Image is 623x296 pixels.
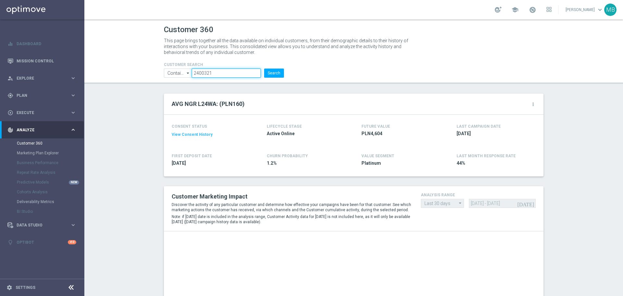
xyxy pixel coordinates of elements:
[17,207,84,216] div: BI Studio
[7,75,70,81] div: Explore
[17,234,68,251] a: Optibot
[6,285,12,290] i: settings
[361,160,437,166] span: Platinum
[172,193,411,200] h2: Customer Marketing Impact
[7,127,70,133] div: Analyze
[185,69,191,77] i: arrow_drop_down
[596,6,604,13] span: keyboard_arrow_down
[264,69,284,78] button: Search
[361,131,437,137] span: PLN4,604
[7,35,76,52] div: Dashboard
[7,239,13,245] i: lightbulb
[7,93,77,98] button: gps_fixed Plan keyboard_arrow_right
[17,187,84,197] div: Cohorts Analysis
[457,160,532,166] span: 44%
[172,160,248,166] span: 2020-03-15
[17,158,84,168] div: Business Performance
[17,148,84,158] div: Marketing Plan Explorer
[68,240,76,244] div: +10
[172,100,245,108] h2: AVG NGR L24WA: (PLN160)
[164,62,284,67] h4: CUSTOMER SEARCH
[70,75,76,81] i: keyboard_arrow_right
[7,75,13,81] i: person_search
[7,110,77,115] button: play_circle_outline Execute keyboard_arrow_right
[7,93,70,98] div: Plan
[192,69,261,78] input: Enter CID, Email, name or phone
[7,223,77,228] button: Data Studio keyboard_arrow_right
[7,110,13,116] i: play_circle_outline
[164,25,544,34] h1: Customer 360
[511,6,519,13] span: school
[7,58,77,64] button: Mission Control
[17,177,84,187] div: Predictive Models
[267,124,302,129] h4: LIFECYCLE STAGE
[69,180,79,185] div: NEW
[361,154,394,158] h4: VALUE SEGMENT
[7,127,77,133] button: track_changes Analyze keyboard_arrow_right
[7,41,77,46] button: equalizer Dashboard
[457,154,516,158] span: LAST MONTH RESPONSE RATE
[17,141,67,146] a: Customer 360
[17,168,84,177] div: Repeat Rate Analysis
[7,110,70,116] div: Execute
[17,35,76,52] a: Dashboard
[164,69,192,78] input: Contains
[457,131,532,137] span: 2025-08-27
[172,154,212,158] h4: FIRST DEPOSIT DATE
[17,150,67,156] a: Marketing Plan Explorer
[361,124,390,129] h4: FUTURE VALUE
[7,41,13,47] i: equalizer
[7,234,76,251] div: Optibot
[457,199,464,207] i: arrow_drop_down
[17,94,70,97] span: Plan
[172,132,213,137] button: View Consent History
[70,127,76,133] i: keyboard_arrow_right
[7,222,70,228] div: Data Studio
[164,38,414,55] p: This page brings together all the data available on individual customers, from their demographic ...
[7,52,76,70] div: Mission Control
[70,222,76,228] i: keyboard_arrow_right
[267,154,308,158] span: CHURN PROBABILITY
[70,109,76,116] i: keyboard_arrow_right
[457,124,501,129] h4: LAST CAMPAIGN DATE
[172,214,411,225] p: Note: if [DATE] date is included in the analysis range, Customer Activity data for [DATE] is not ...
[70,92,76,98] i: keyboard_arrow_right
[17,111,70,115] span: Execute
[267,131,343,137] span: Active Online
[17,76,70,80] span: Explore
[531,102,536,107] i: more_vert
[172,202,411,212] p: Discover the activity of any particular customer and determine how effective your campaigns have ...
[16,286,35,290] a: Settings
[17,52,76,70] a: Mission Control
[7,127,13,133] i: track_changes
[17,223,70,227] span: Data Studio
[172,124,248,129] h4: CONSENT STATUS
[604,4,617,16] div: MB
[565,5,604,15] a: [PERSON_NAME]keyboard_arrow_down
[421,193,536,197] h4: analysis range
[17,138,84,148] div: Customer 360
[267,160,343,166] span: 1.2%
[17,197,84,207] div: Deliverability Metrics
[17,199,67,204] a: Deliverability Metrics
[7,93,13,98] i: gps_fixed
[17,128,70,132] span: Analyze
[7,76,77,81] button: person_search Explore keyboard_arrow_right
[7,240,77,245] button: lightbulb Optibot +10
